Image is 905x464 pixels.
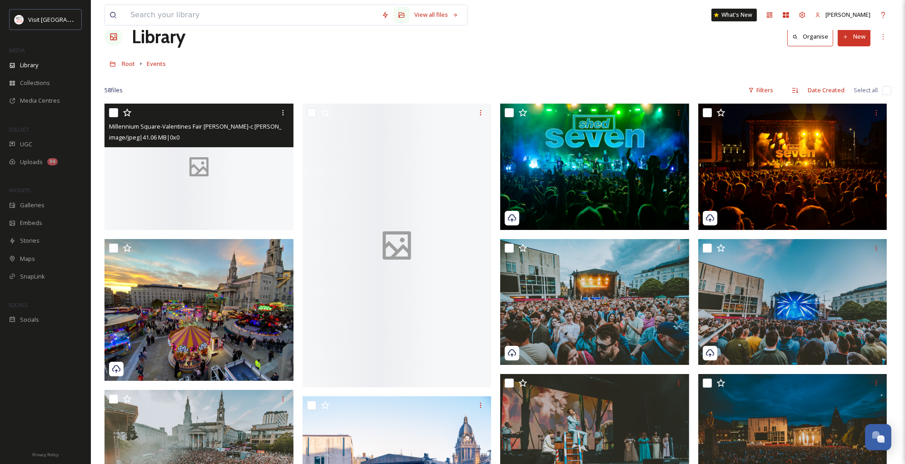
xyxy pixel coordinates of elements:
[744,81,778,99] div: Filters
[825,10,870,19] span: [PERSON_NAME]
[500,104,689,230] img: Millennium Square-Summer Series-Shed Seven-c Mark Ratcliffe 2025.jpg
[698,104,887,230] img: Millennium Square-Summer Series-Shed Seven Crowd-c Mark Ratcliffe 2025.jpg
[20,79,50,87] span: Collections
[122,58,135,69] a: Root
[147,58,166,69] a: Events
[126,5,377,25] input: Search your library
[47,158,58,165] div: 94
[20,201,45,210] span: Galleries
[20,219,42,227] span: Embeds
[32,452,59,458] span: Privacy Policy
[711,9,757,21] a: What's New
[20,61,38,70] span: Library
[865,424,891,450] button: Open Chat
[9,47,25,54] span: MEDIA
[104,86,123,95] span: 58 file s
[500,239,689,365] img: Millennium Square-Summer Series-Young Crowd-c Danny Payne 2025.jpg
[787,27,833,46] button: Organise
[109,133,179,141] span: image/jpeg | 41.06 MB | 0 x 0
[838,27,870,46] button: New
[20,140,32,149] span: UGC
[122,60,135,68] span: Root
[9,187,30,194] span: WIDGETS
[20,254,35,263] span: Maps
[132,23,185,50] a: Library
[410,6,463,24] a: View all files
[20,96,60,105] span: Media Centres
[20,272,45,281] span: SnapLink
[811,6,875,24] a: [PERSON_NAME]
[32,449,59,459] a: Privacy Policy
[9,301,27,308] span: SOCIALS
[787,27,838,46] a: Organise
[15,15,24,24] img: download%20(3).png
[803,81,849,99] div: Date Created
[698,239,887,365] img: Millennium Square-Summer Series-Stage Lights-The Black Keys-cDanny Payne 2025.jpg
[109,122,323,130] span: Millennium Square-Valentines Fair [PERSON_NAME]-c [PERSON_NAME] 2025.jpg
[147,60,166,68] span: Events
[104,239,293,381] img: Millennium Square-Valentines Fair Civic Hall-c Daniel Johnson 2025.jpg
[28,15,99,24] span: Visit [GEOGRAPHIC_DATA]
[20,236,40,245] span: Stories
[9,126,29,133] span: COLLECT
[854,86,878,95] span: Select all
[20,315,39,324] span: Socials
[20,158,43,166] span: Uploads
